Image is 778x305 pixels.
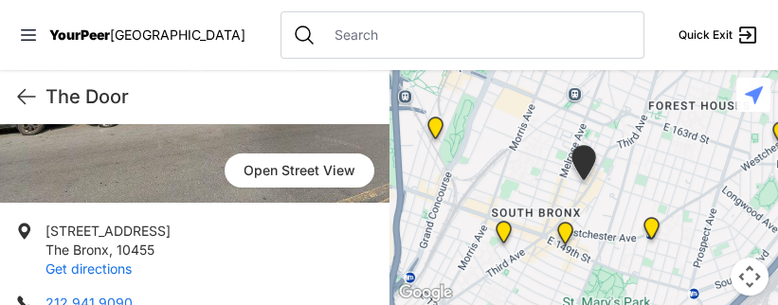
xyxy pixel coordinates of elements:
[45,242,109,258] span: The Bronx
[731,258,769,296] button: Map camera controls
[678,27,733,43] span: Quick Exit
[424,117,447,147] div: Prevention Assistance and Temporary Housing (PATH)
[45,83,374,110] h1: The Door
[492,221,516,251] div: Queen of Peace Single Male-Identified Adult Shelter
[45,223,171,239] span: [STREET_ADDRESS]
[49,27,110,43] span: YourPeer
[553,222,577,252] div: The Bronx Pride Center
[394,280,457,305] a: Open this area in Google Maps (opens a new window)
[225,153,374,188] span: Open Street View
[49,29,245,41] a: YourPeer[GEOGRAPHIC_DATA]
[323,26,632,45] input: Search
[109,242,113,258] span: ,
[568,145,600,188] div: Bronx Youth Center (BYC)
[678,24,759,46] a: Quick Exit
[110,27,245,43] span: [GEOGRAPHIC_DATA]
[640,217,663,247] div: Hunts Point Multi-Service Center
[394,280,457,305] img: Google
[117,242,154,258] span: 10455
[45,260,132,277] a: Get directions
